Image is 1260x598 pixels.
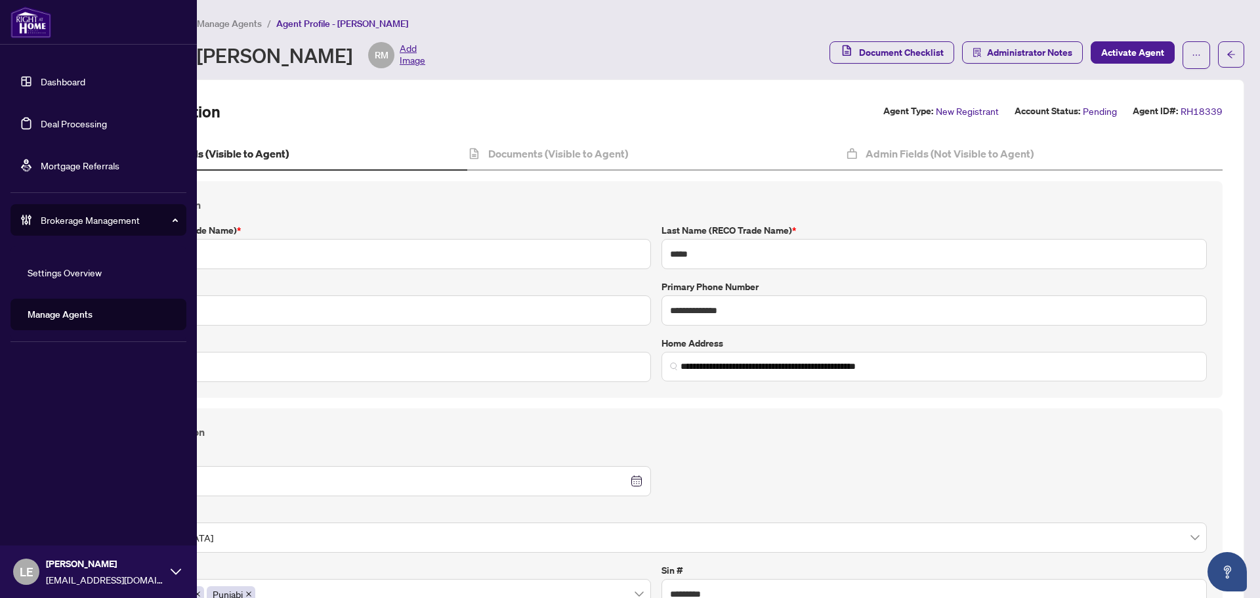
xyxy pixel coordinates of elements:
[400,42,425,68] span: Add Image
[859,42,944,63] span: Document Checklist
[41,75,85,87] a: Dashboard
[46,572,164,587] span: [EMAIL_ADDRESS][DOMAIN_NAME]
[1207,552,1247,591] button: Open asap
[114,525,1199,550] span: Male
[106,280,651,294] label: Legal Name
[28,309,93,320] a: Manage Agents
[1133,104,1178,119] label: Agent ID#:
[20,563,33,581] span: LE
[1101,42,1164,63] span: Activate Agent
[375,48,388,62] span: RM
[245,591,252,597] span: close
[987,42,1072,63] span: Administrator Notes
[197,18,262,30] span: Manage Agents
[68,42,425,68] div: Agent Profile - [PERSON_NAME]
[106,336,651,351] label: E-mail Address
[962,41,1083,64] button: Administrator Notes
[41,160,119,171] a: Mortgage Referrals
[106,424,1207,440] h4: Personal Information
[670,362,678,370] img: search_icon
[661,223,1207,238] label: Last Name (RECO Trade Name)
[1083,104,1117,119] span: Pending
[41,213,177,227] span: Brokerage Management
[661,563,1207,578] label: Sin #
[661,336,1207,351] label: Home Address
[46,557,164,571] span: [PERSON_NAME]
[41,117,107,129] a: Deal Processing
[661,280,1207,294] label: Primary Phone Number
[1015,104,1080,119] label: Account Status:
[866,146,1034,161] h4: Admin Fields (Not Visible to Agent)
[10,7,51,38] img: logo
[936,104,999,119] span: New Registrant
[1181,104,1223,119] span: RH18339
[883,104,933,119] label: Agent Type:
[488,146,628,161] h4: Documents (Visible to Agent)
[1192,51,1201,60] span: ellipsis
[28,267,102,278] a: Settings Overview
[276,18,408,30] span: Agent Profile - [PERSON_NAME]
[106,450,651,465] label: Date of Birth
[106,563,651,578] label: Languages spoken
[194,591,201,597] span: close
[973,48,982,57] span: solution
[106,197,1207,213] h4: Contact Information
[1091,41,1175,64] button: Activate Agent
[829,41,954,64] button: Document Checklist
[110,146,289,161] h4: Agent Profile Fields (Visible to Agent)
[106,223,651,238] label: First Name (RECO Trade Name)
[1227,50,1236,59] span: arrow-left
[106,507,1207,521] label: Gender
[267,16,271,31] li: /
